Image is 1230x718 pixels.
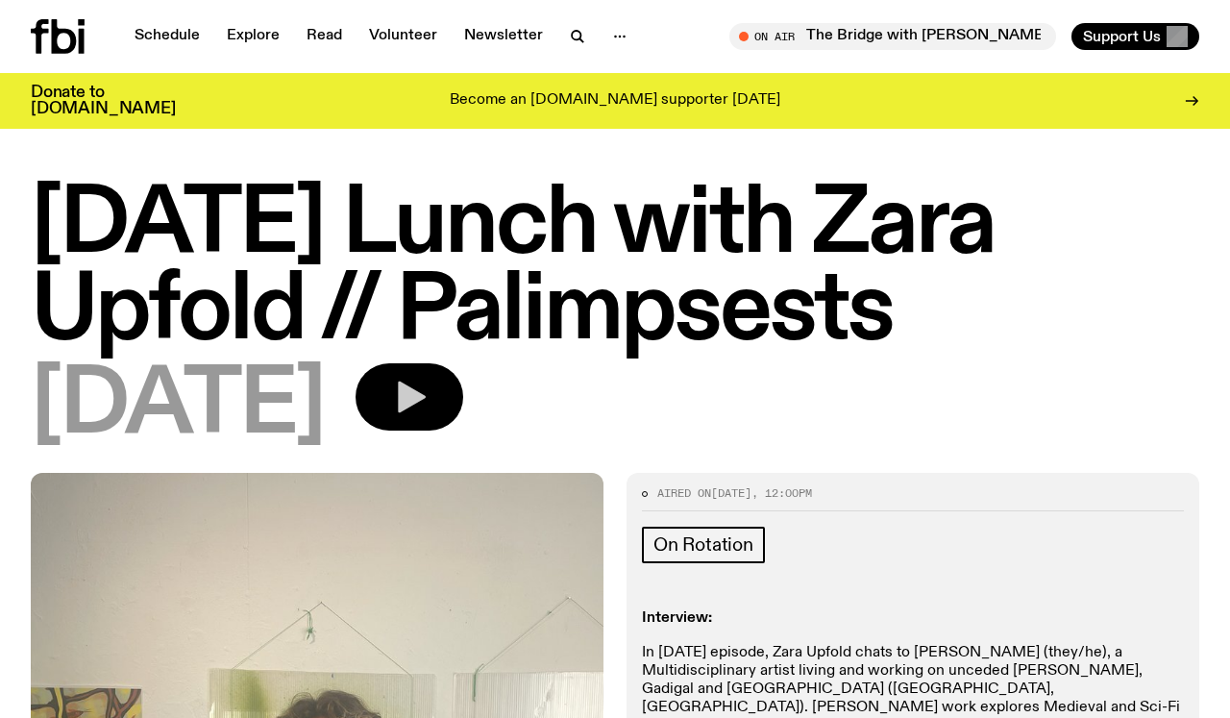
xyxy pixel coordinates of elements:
span: Aired on [657,485,711,501]
span: Support Us [1083,28,1161,45]
a: Schedule [123,23,211,50]
span: On Rotation [653,534,753,556]
a: On Rotation [642,527,765,563]
span: , 12:00pm [751,485,812,501]
span: [DATE] [31,363,325,450]
button: On AirThe Bridge with [PERSON_NAME] [729,23,1056,50]
h1: [DATE] Lunch with Zara Upfold // Palimpsests [31,183,1199,356]
a: Read [295,23,354,50]
p: Become an [DOMAIN_NAME] supporter [DATE] [450,92,780,110]
a: Volunteer [357,23,449,50]
h3: Donate to [DOMAIN_NAME] [31,85,176,117]
a: Explore [215,23,291,50]
span: [DATE] [711,485,751,501]
strong: Interview: [642,610,712,626]
button: Support Us [1071,23,1199,50]
a: Newsletter [453,23,554,50]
